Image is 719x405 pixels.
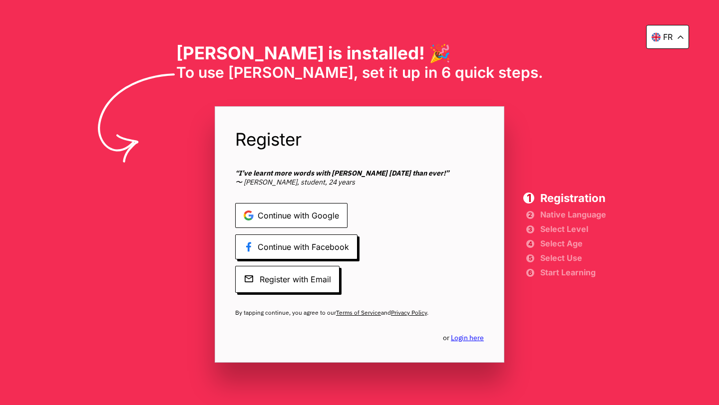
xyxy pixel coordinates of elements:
span: Continue with Google [235,203,348,228]
span: Select Level [540,225,606,232]
span: Register [235,127,484,152]
span: By tapping continue, you agree to our and . [235,309,484,317]
h1: [PERSON_NAME] is installed! 🎉 [176,42,543,63]
span: 〜 [PERSON_NAME], student, 24 years [235,169,484,187]
span: Select Use [540,254,606,261]
span: To use [PERSON_NAME], set it up in 6 quick steps. [176,63,543,81]
span: Register with Email [235,266,340,293]
span: Start Learning [540,269,606,276]
span: Registration [540,193,606,203]
b: “I’ve learnt more words with [PERSON_NAME] [DATE] than ever!” [235,169,449,178]
span: Native Language [540,211,606,218]
span: Select Age [540,240,606,247]
a: Privacy Policy [391,309,427,316]
span: or [443,333,484,342]
a: Terms of Service [336,309,381,316]
span: Continue with Facebook [235,234,358,259]
a: Login here [451,333,484,342]
p: fr [663,32,673,42]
